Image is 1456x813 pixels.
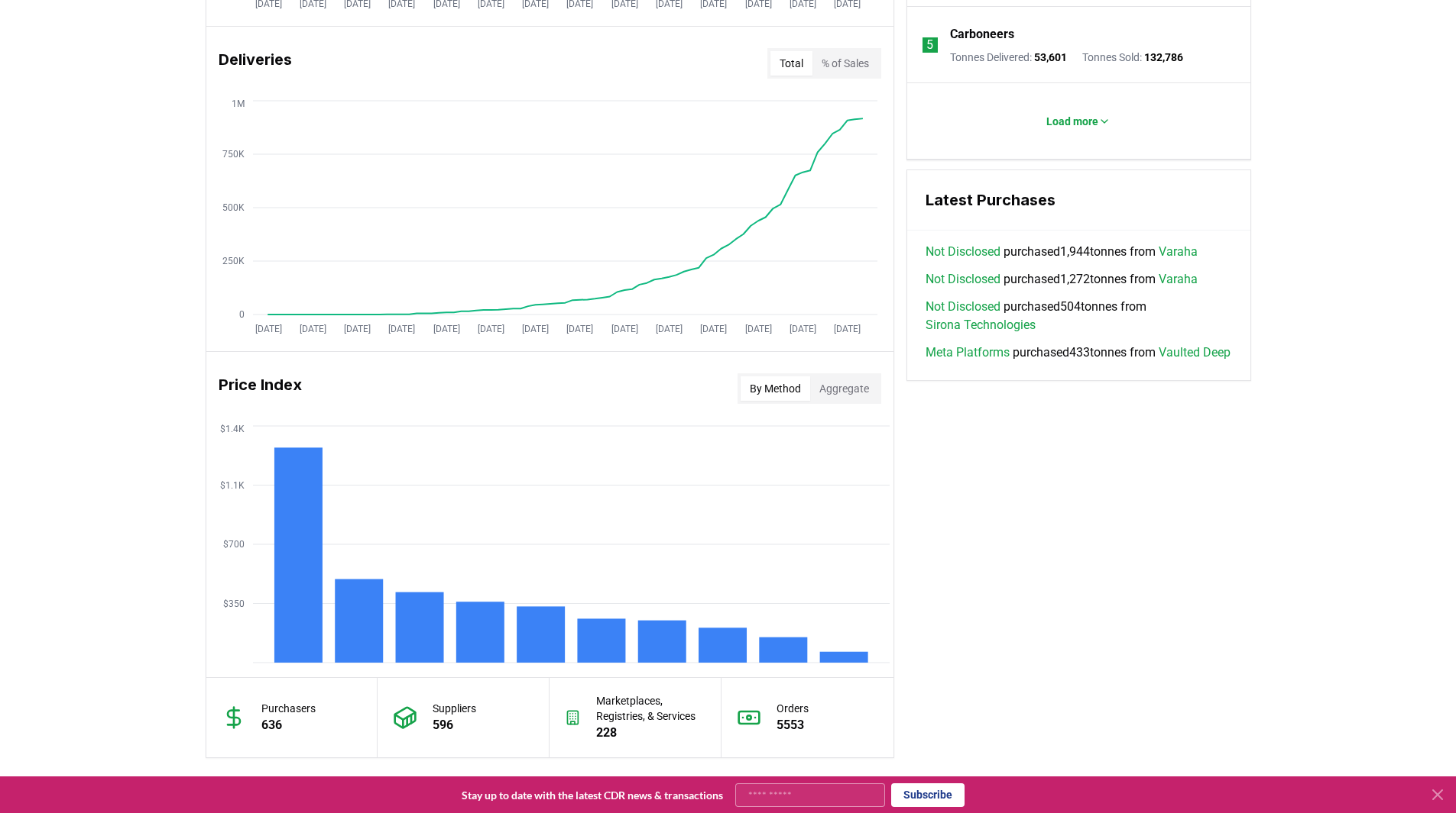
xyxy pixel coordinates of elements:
[926,270,1198,289] span: purchased 1,272 tonnes from
[219,48,292,79] h3: Deliveries
[596,724,705,742] p: 228
[926,344,1231,362] span: purchased 433 tonnes from
[777,701,809,716] p: Orders
[926,344,1010,362] a: Meta Platforms
[1034,51,1067,63] span: 53,601
[926,243,1198,261] span: purchased 1,944 tonnes from
[566,324,593,334] tspan: [DATE]
[223,598,245,609] tspan: $350
[1144,51,1183,63] span: 132,786
[655,324,682,334] tspan: [DATE]
[812,51,878,76] button: % of Sales
[1082,50,1183,65] p: Tonnes Sold :
[1159,270,1198,289] a: Varaha
[926,316,1036,334] a: Sirona Technologies
[810,376,878,401] button: Aggregate
[700,324,727,334] tspan: [DATE]
[926,189,1232,211] h3: Latest Purchases
[1034,106,1123,137] button: Load more
[741,376,810,401] button: By Method
[770,51,812,76] button: Total
[222,202,245,213] tspan: 500K
[926,270,1000,289] a: Not Disclosed
[220,480,245,491] tspan: $1.1K
[1159,344,1231,362] a: Vaulted Deep
[950,25,1014,44] a: Carboneers
[744,324,771,334] tspan: [DATE]
[433,324,459,334] tspan: [DATE]
[219,373,302,404] h3: Price Index
[477,324,504,334] tspan: [DATE]
[789,324,816,334] tspan: [DATE]
[522,324,549,334] tspan: [DATE]
[261,716,316,734] p: 636
[344,324,371,334] tspan: [DATE]
[222,256,245,266] tspan: 250K
[433,701,476,716] p: Suppliers
[223,539,245,550] tspan: $700
[299,324,326,334] tspan: [DATE]
[222,149,245,160] tspan: 750K
[596,693,705,724] p: Marketplaces, Registries, & Services
[388,324,415,334] tspan: [DATE]
[777,716,809,734] p: 5553
[926,298,1000,316] a: Not Disclosed
[1159,243,1198,261] a: Varaha
[926,298,1232,334] span: purchased 504 tonnes from
[239,309,245,320] tspan: 0
[611,324,637,334] tspan: [DATE]
[834,324,861,334] tspan: [DATE]
[232,98,245,109] tspan: 1M
[433,716,476,734] p: 596
[220,424,245,434] tspan: $1.4K
[926,243,1000,261] a: Not Disclosed
[261,701,316,716] p: Purchasers
[926,36,933,54] p: 5
[1046,114,1098,129] p: Load more
[255,324,281,334] tspan: [DATE]
[950,50,1067,65] p: Tonnes Delivered :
